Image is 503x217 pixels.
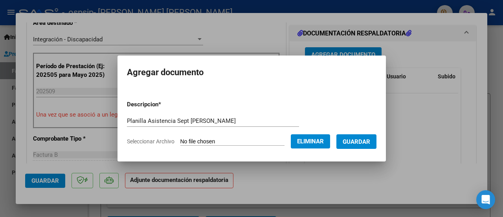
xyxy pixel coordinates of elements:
[127,138,174,145] span: Seleccionar Archivo
[343,138,370,145] span: Guardar
[127,65,376,80] h2: Agregar documento
[297,138,324,145] span: Eliminar
[336,134,376,149] button: Guardar
[476,190,495,209] div: Open Intercom Messenger
[291,134,330,148] button: Eliminar
[127,100,202,109] p: Descripcion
